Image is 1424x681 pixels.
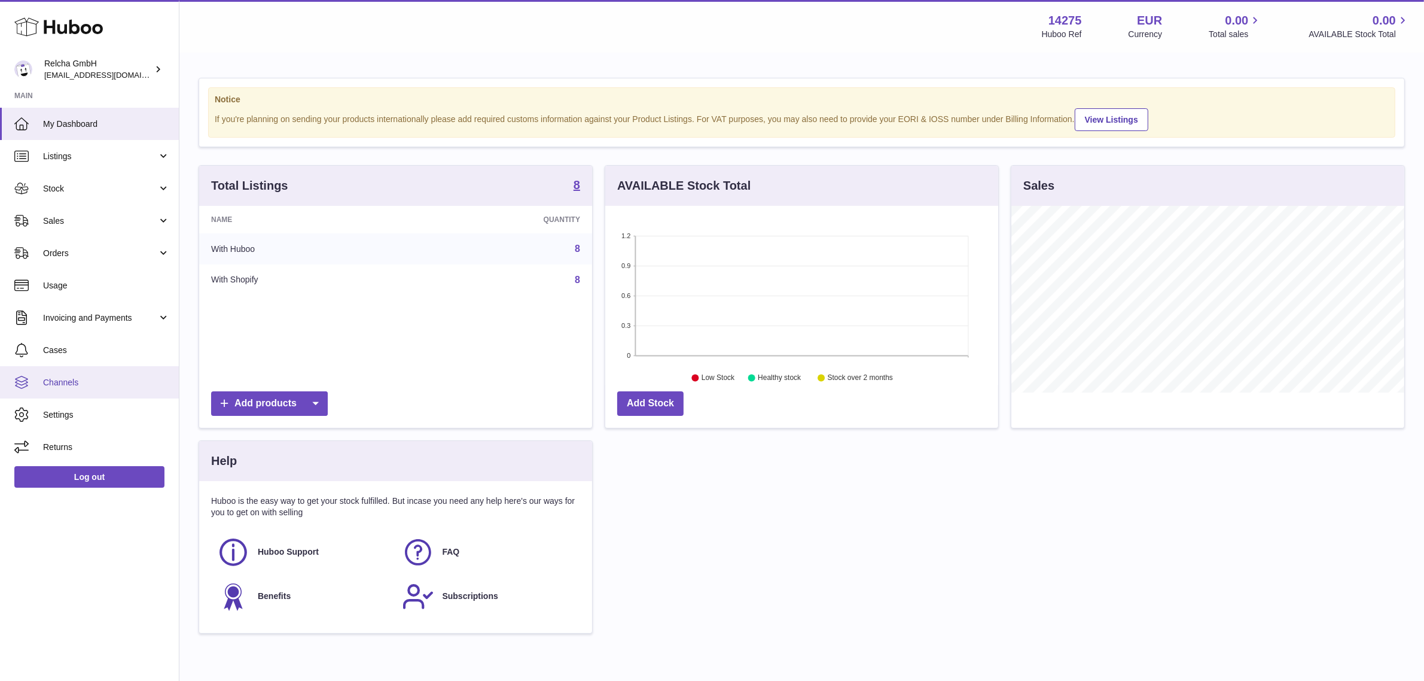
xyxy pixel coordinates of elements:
[211,178,288,194] h3: Total Listings
[215,94,1389,105] strong: Notice
[1309,29,1410,40] span: AVAILABLE Stock Total
[1209,29,1262,40] span: Total sales
[43,280,170,291] span: Usage
[43,312,157,324] span: Invoicing and Payments
[217,580,390,613] a: Benefits
[199,233,411,265] td: With Huboo
[575,275,580,285] a: 8
[1225,13,1249,29] span: 0.00
[211,495,580,518] p: Huboo is the easy way to get your stock fulfilled. But incase you need any help here's our ways f...
[621,262,630,269] text: 0.9
[575,244,580,254] a: 8
[402,536,575,568] a: FAQ
[627,352,630,359] text: 0
[211,453,237,469] h3: Help
[402,580,575,613] a: Subscriptions
[44,70,176,80] span: [EMAIL_ADDRESS][DOMAIN_NAME]
[1309,13,1410,40] a: 0.00 AVAILABLE Stock Total
[43,215,157,227] span: Sales
[14,466,164,488] a: Log out
[621,292,630,299] text: 0.6
[217,536,390,568] a: Huboo Support
[1023,178,1054,194] h3: Sales
[258,546,319,558] span: Huboo Support
[211,391,328,416] a: Add products
[574,179,580,191] strong: 8
[43,183,157,194] span: Stock
[1373,13,1396,29] span: 0.00
[617,391,684,416] a: Add Stock
[258,591,291,602] span: Benefits
[828,374,893,382] text: Stock over 2 months
[44,58,152,81] div: Relcha GmbH
[443,591,498,602] span: Subscriptions
[1075,108,1148,131] a: View Listings
[1129,29,1163,40] div: Currency
[1042,29,1082,40] div: Huboo Ref
[199,265,411,296] td: With Shopify
[43,409,170,421] span: Settings
[43,248,157,259] span: Orders
[199,206,411,233] th: Name
[1137,13,1162,29] strong: EUR
[43,442,170,453] span: Returns
[14,60,32,78] img: internalAdmin-14275@internal.huboo.com
[758,374,801,382] text: Healthy stock
[43,345,170,356] span: Cases
[1048,13,1082,29] strong: 14275
[43,118,170,130] span: My Dashboard
[617,178,751,194] h3: AVAILABLE Stock Total
[215,107,1389,131] div: If you're planning on sending your products internationally please add required customs informati...
[1209,13,1262,40] a: 0.00 Total sales
[43,377,170,388] span: Channels
[574,179,580,193] a: 8
[43,151,157,162] span: Listings
[702,374,735,382] text: Low Stock
[621,322,630,329] text: 0.3
[411,206,592,233] th: Quantity
[621,232,630,239] text: 1.2
[443,546,460,558] span: FAQ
